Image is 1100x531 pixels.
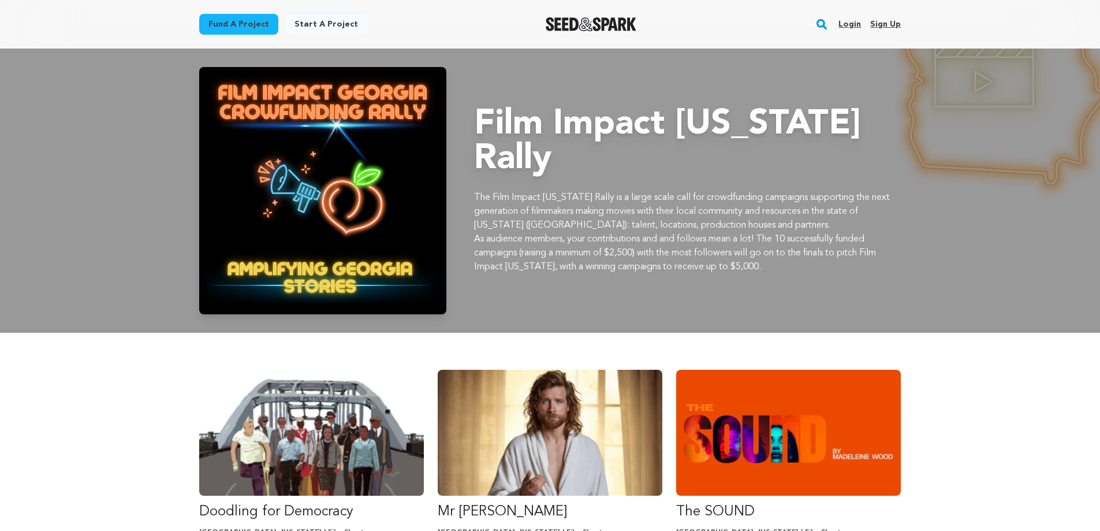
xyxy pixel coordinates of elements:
a: Seed&Spark Homepage [546,17,636,31]
a: Login [838,15,861,34]
p: The SOUND [676,503,901,521]
p: The Film Impact [US_STATE] Rally is a large scale call for crowdfunding campaigns supporting the ... [474,191,901,232]
a: Fund a project [199,14,278,35]
img: Seed&Spark Logo Dark Mode [546,17,636,31]
p: Mr [PERSON_NAME] [438,503,662,521]
p: As audience members, your contributions and and follows mean a lot! The 10 successfully funded ca... [474,232,901,274]
a: Start a project [285,14,367,35]
a: Sign up [870,15,901,34]
p: Doodling for Democracy [199,503,424,521]
h1: Film Impact [US_STATE] Rally [474,107,901,177]
img: Film Impact Georgia Rally [199,67,446,314]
